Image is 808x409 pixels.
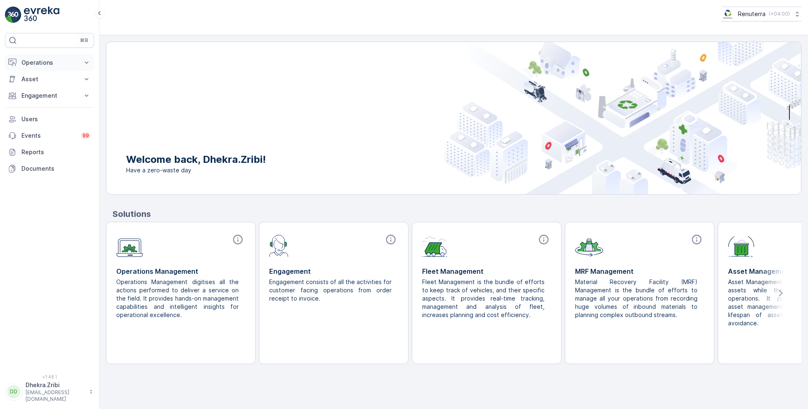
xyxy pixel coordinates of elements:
[5,144,94,160] a: Reports
[7,385,20,398] div: DD
[5,111,94,127] a: Users
[26,389,85,402] p: [EMAIL_ADDRESS][DOMAIN_NAME]
[21,75,78,83] p: Asset
[116,234,143,257] img: module-icon
[722,7,801,21] button: Renuterra(+04:00)
[5,87,94,104] button: Engagement
[769,11,790,17] p: ( +04:00 )
[126,153,266,166] p: Welcome back, Dhekra.Zribi!
[21,59,78,67] p: Operations
[126,166,266,174] span: Have a zero-waste day
[5,71,94,87] button: Asset
[722,9,735,19] img: Screenshot_2024-07-26_at_13.33.01.png
[80,37,88,44] p: ⌘B
[26,381,85,389] p: Dhekra.Zribi
[269,278,392,303] p: Engagement consists of all the activities for customer facing operations from order receipt to in...
[444,42,801,194] img: city illustration
[738,10,766,18] p: Renuterra
[82,132,89,139] p: 99
[21,92,78,100] p: Engagement
[5,160,94,177] a: Documents
[21,165,91,173] p: Documents
[5,381,94,402] button: DDDhekra.Zribi[EMAIL_ADDRESS][DOMAIN_NAME]
[21,132,76,140] p: Events
[575,278,698,319] p: Material Recovery Facility (MRF) Management is the bundle of efforts to manage all your operation...
[728,234,754,257] img: module-icon
[5,54,94,71] button: Operations
[21,115,91,123] p: Users
[422,234,447,257] img: module-icon
[269,234,289,257] img: module-icon
[116,266,245,276] p: Operations Management
[5,127,94,144] a: Events99
[422,266,551,276] p: Fleet Management
[269,266,398,276] p: Engagement
[5,7,21,23] img: logo
[575,234,603,257] img: module-icon
[575,266,704,276] p: MRF Management
[5,374,94,379] span: v 1.48.1
[116,278,239,319] p: Operations Management digitises all the actions performed to deliver a service on the field. It p...
[422,278,545,319] p: Fleet Management is the bundle of efforts to keep track of vehicles, and their specific aspects. ...
[24,7,59,23] img: logo_light-DOdMpM7g.png
[113,208,801,220] p: Solutions
[21,148,91,156] p: Reports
